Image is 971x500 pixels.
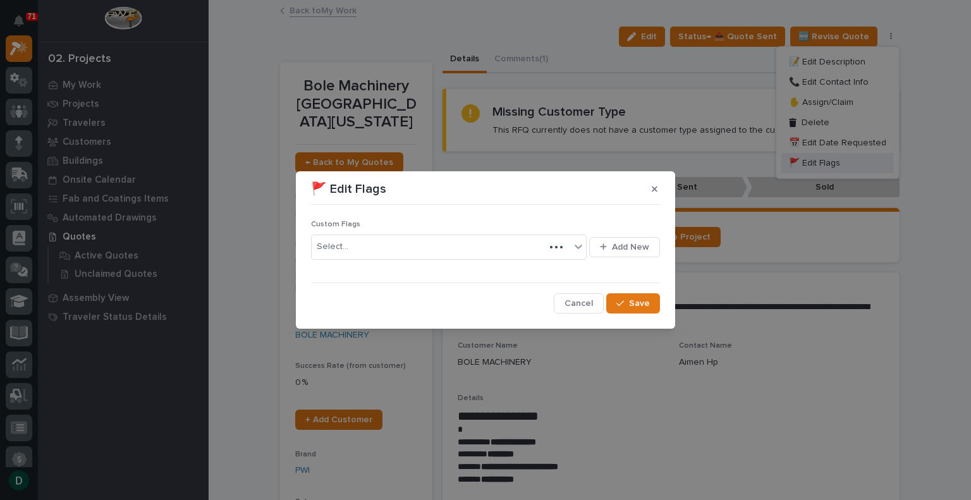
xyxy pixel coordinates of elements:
[311,221,360,228] span: Custom Flags
[317,240,348,253] div: Select...
[589,237,660,257] button: Add New
[565,298,593,309] span: Cancel
[311,181,386,197] p: 🚩 Edit Flags
[612,241,649,253] span: Add New
[629,298,650,309] span: Save
[606,293,660,314] button: Save
[554,293,604,314] button: Cancel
